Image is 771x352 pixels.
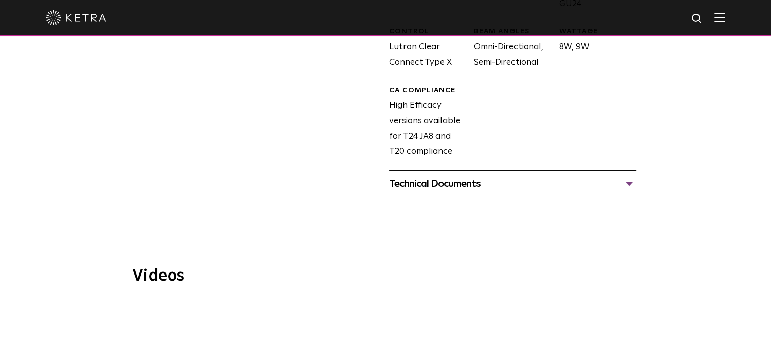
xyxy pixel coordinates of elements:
[691,13,704,25] img: search icon
[382,27,466,70] div: Lutron Clear Connect Type X
[389,86,466,96] div: CA Compliance
[466,27,551,70] div: Omni-Directional, Semi-Directional
[46,10,106,25] img: ketra-logo-2019-white
[551,27,636,70] div: 8W, 9W
[382,86,466,160] div: High Efficacy versions available for T24 JA8 and T20 compliance
[389,176,636,192] div: Technical Documents
[714,13,725,22] img: Hamburger%20Nav.svg
[132,268,639,284] h3: Videos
